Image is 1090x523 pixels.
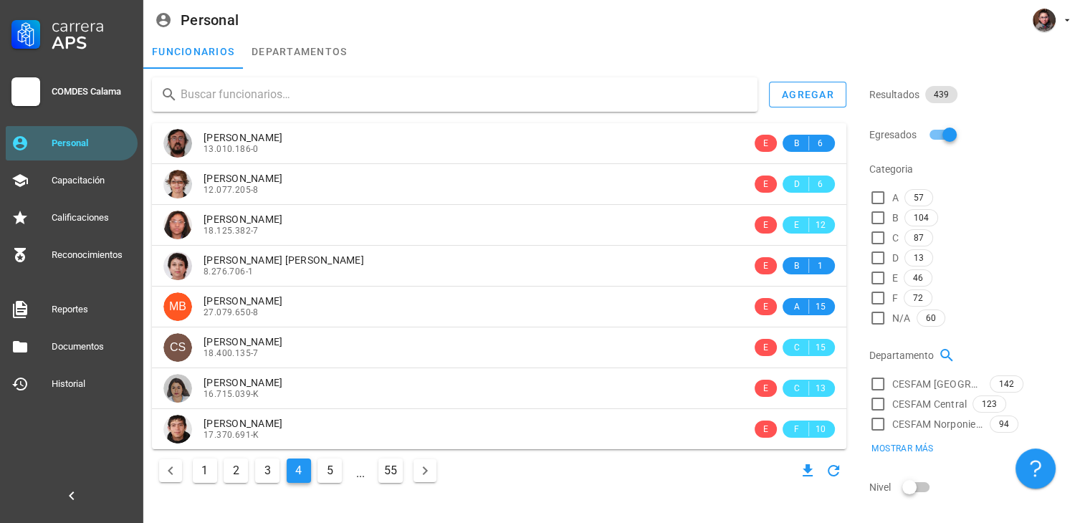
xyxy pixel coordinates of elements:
a: departamentos [243,34,355,69]
div: Documentos [52,341,132,352]
div: agregar [781,89,834,100]
span: [PERSON_NAME] [204,418,282,429]
span: A [892,191,899,205]
span: E [763,259,768,273]
button: Página siguiente [413,459,436,482]
span: C [791,340,803,355]
div: Historial [52,378,132,390]
span: MB [169,292,186,321]
span: 12 [815,218,826,232]
span: 15 [815,340,826,355]
button: Ir a la página 3 [255,459,279,483]
div: Nivel [869,470,1081,504]
div: avatar [163,292,192,321]
span: E [763,218,768,232]
div: Calificaciones [52,212,132,224]
span: ... [349,459,372,482]
span: E [791,218,803,232]
span: 13.010.186-0 [204,144,259,154]
span: D [892,251,899,265]
span: [PERSON_NAME] [204,173,282,184]
span: 12.077.205-8 [204,185,259,195]
span: E [763,136,768,150]
span: 27.079.650-8 [204,307,259,317]
div: avatar [1033,9,1056,32]
span: D [791,177,803,191]
span: N/A [892,311,911,325]
span: 6 [815,136,826,150]
span: CESFAM Norponiente [892,417,984,431]
div: Reportes [52,304,132,315]
div: COMDES Calama [52,86,132,97]
button: Página anterior [159,459,182,482]
span: B [892,211,899,225]
div: avatar [163,333,192,362]
a: Reconocimientos [6,238,138,272]
span: 1 [815,259,826,273]
span: C [791,381,803,395]
a: Reportes [6,292,138,327]
span: 123 [982,396,997,412]
span: 18.125.382-7 [204,226,259,236]
div: Capacitación [52,175,132,186]
div: Reconocimientos [52,249,132,261]
span: 13 [914,250,924,266]
div: Egresados [869,117,1081,152]
input: Buscar funcionarios… [181,83,746,106]
span: [PERSON_NAME] [204,295,282,307]
span: E [763,422,768,436]
span: E [763,177,768,191]
span: 18.400.135-7 [204,348,259,358]
span: 57 [914,190,924,206]
span: 104 [914,210,929,226]
span: E [763,340,768,355]
span: [PERSON_NAME] [204,213,282,225]
span: A [791,299,803,314]
span: B [791,136,803,150]
button: Mostrar más [862,438,942,459]
a: Documentos [6,330,138,364]
div: avatar [163,415,192,443]
span: 17.370.691-K [204,430,259,440]
div: APS [52,34,132,52]
span: 72 [913,290,923,306]
span: 60 [926,310,936,326]
span: 94 [999,416,1009,432]
a: funcionarios [143,34,243,69]
div: Personal [52,138,132,149]
div: Resultados [869,77,1081,112]
div: avatar [163,251,192,280]
span: CESFAM Central [892,397,967,411]
span: 10 [815,422,826,436]
a: Personal [6,126,138,160]
span: E [763,299,768,314]
button: agregar [769,82,846,107]
span: Mostrar más [871,443,933,454]
span: 8.276.706-1 [204,267,253,277]
span: 13 [815,381,826,395]
span: 46 [913,270,923,286]
span: C [892,231,899,245]
span: 6 [815,177,826,191]
span: CS [170,333,186,362]
button: Ir a la página 1 [193,459,217,483]
span: CESFAM [GEOGRAPHIC_DATA] [892,377,984,391]
div: avatar [163,211,192,239]
a: Capacitación [6,163,138,198]
div: Personal [181,12,239,28]
span: [PERSON_NAME] [204,132,282,143]
span: F [892,291,898,305]
div: Carrera [52,17,132,34]
span: 142 [999,376,1014,392]
span: E [892,271,898,285]
span: E [763,381,768,395]
nav: Navegación de paginación [152,455,444,486]
div: Categoria [869,152,1081,186]
span: [PERSON_NAME] [204,336,282,347]
button: Ir a la página 5 [317,459,342,483]
span: 87 [914,230,924,246]
div: avatar [163,374,192,403]
div: Departamento [869,338,1081,373]
span: 439 [934,86,949,103]
a: Calificaciones [6,201,138,235]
